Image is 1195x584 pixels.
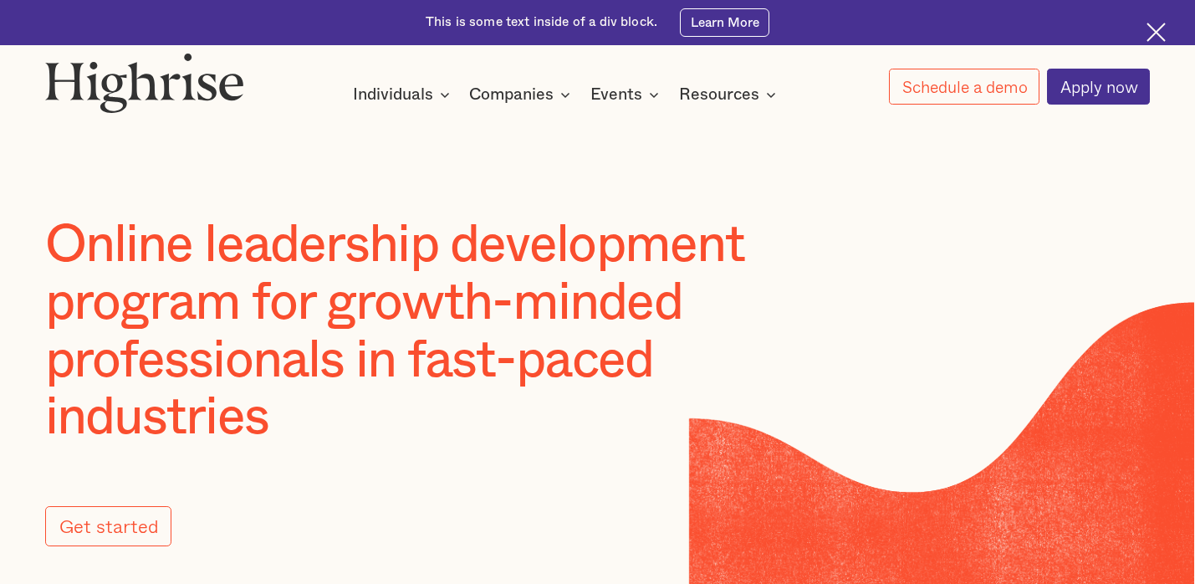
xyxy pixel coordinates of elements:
div: This is some text inside of a div block. [426,13,657,31]
a: Schedule a demo [889,69,1039,105]
a: Get started [45,506,171,546]
div: Resources [679,85,781,105]
img: Highrise logo [45,53,245,113]
img: Cross icon [1146,23,1166,42]
div: Individuals [353,85,455,105]
div: Resources [679,85,759,105]
div: Individuals [353,85,433,105]
a: Apply now [1047,69,1150,105]
div: Events [590,85,664,105]
a: Learn More [680,8,769,37]
div: Events [590,85,642,105]
div: Companies [469,85,554,105]
div: Companies [469,85,575,105]
h1: Online leadership development program for growth-minded professionals in fast-paced industries [45,217,852,447]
